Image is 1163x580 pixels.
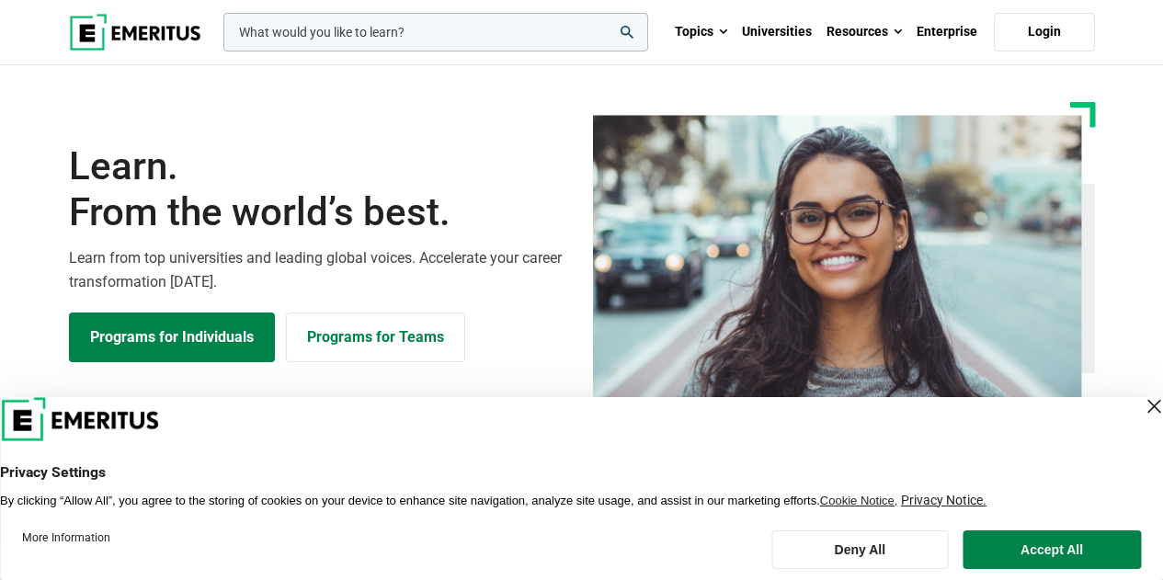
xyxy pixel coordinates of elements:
a: Login [994,13,1095,51]
a: Explore for Business [286,313,465,362]
input: woocommerce-product-search-field-0 [223,13,648,51]
a: Explore Programs [69,313,275,362]
span: From the world’s best. [69,189,571,235]
img: Learn from the world's best [593,115,1082,404]
h1: Learn. [69,143,571,236]
p: Learn from top universities and leading global voices. Accelerate your career transformation [DATE]. [69,246,571,293]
